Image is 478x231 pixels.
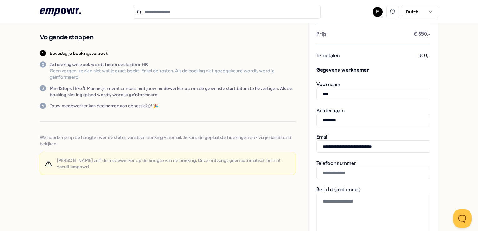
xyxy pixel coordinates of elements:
[40,85,46,91] div: 3
[316,81,430,100] div: Voornaam
[419,53,430,59] span: € 0,-
[316,31,326,37] span: Prijs
[316,134,430,153] div: Email
[40,134,296,147] span: We houden je op de hoogte over de status van deze boeking via email. Je kunt de geplaatste boekin...
[316,108,430,126] div: Achternaam
[50,103,158,109] p: Jouw medewerker kan deelnemen aan de sessie(s)! 🎉
[373,7,383,17] button: F
[133,5,321,19] input: Search for products, categories or subcategories
[57,157,291,170] span: [PERSON_NAME] zelf de medewerker op de hoogte van de boeking. Deze ontvangt geen automatisch beri...
[40,33,296,43] h2: Volgende stappen
[316,160,430,179] div: Telefoonnummer
[316,53,340,59] span: Te betalen
[316,66,430,74] span: Gegevens werknemer
[40,50,46,56] div: 1
[453,209,472,228] iframe: Help Scout Beacon - Open
[50,61,296,68] p: Je boekingsverzoek wordt beoordeeld door HR
[414,31,430,37] span: € 850,-
[50,50,108,56] p: Bevestig je boekingsverzoek
[50,85,296,98] p: MindSteps | Eke 't Mannetje neemt contact met jouw medewerker op om de gewenste startdatum te bev...
[50,68,296,80] p: Geen zorgen, ze zien niet wat je exact boekt. Enkel de kosten. Als de boeking niet goedgekeurd wo...
[40,103,46,109] div: 4
[40,61,46,68] div: 2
